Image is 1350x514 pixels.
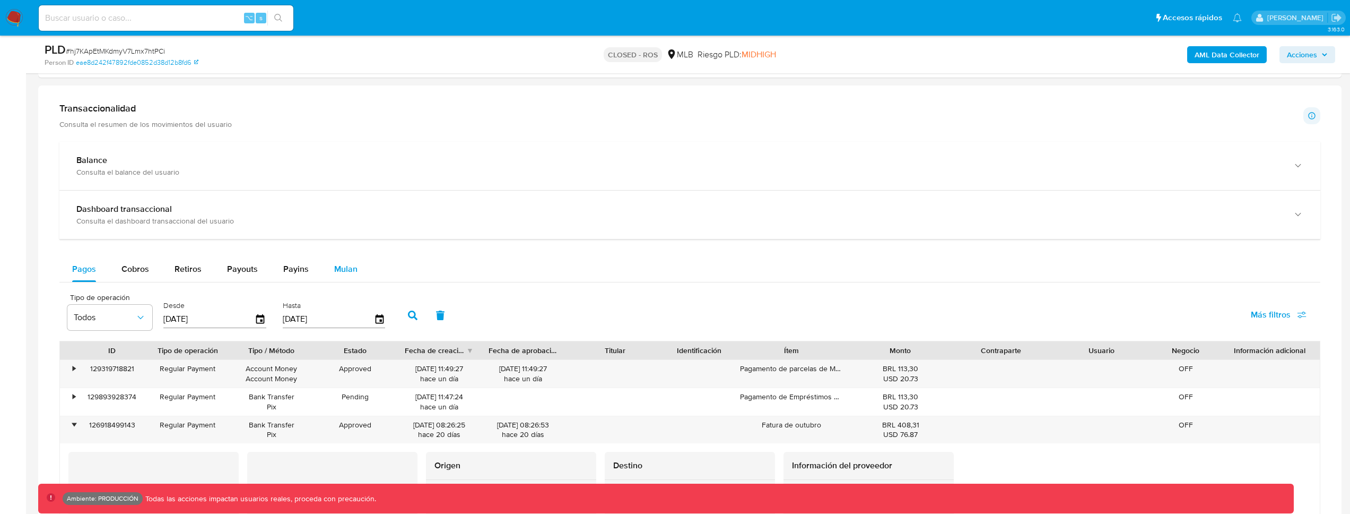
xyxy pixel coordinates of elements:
[1287,46,1317,63] span: Acciones
[1163,12,1222,23] span: Accesos rápidos
[76,58,198,67] a: eae8d242f47892fde0852d38d12b8fd6
[1279,46,1335,63] button: Acciones
[1267,13,1327,23] p: kevin.palacios@mercadolibre.com
[259,13,263,23] span: s
[1195,46,1259,63] b: AML Data Collector
[1187,46,1267,63] button: AML Data Collector
[1328,25,1345,33] span: 3.163.0
[666,49,693,61] div: MLB
[1233,13,1242,22] a: Notificaciones
[45,58,74,67] b: Person ID
[1331,12,1342,23] a: Salir
[604,47,662,62] p: CLOSED - ROS
[45,41,66,58] b: PLD
[67,496,138,501] p: Ambiente: PRODUCCIÓN
[267,11,289,25] button: search-icon
[245,13,253,23] span: ⌥
[39,11,293,25] input: Buscar usuario o caso...
[698,49,776,61] span: Riesgo PLD:
[143,494,376,504] p: Todas las acciones impactan usuarios reales, proceda con precaución.
[742,48,776,61] span: MIDHIGH
[66,46,165,56] span: # hj7KApEtMKdmyV7Lmx7htPCi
